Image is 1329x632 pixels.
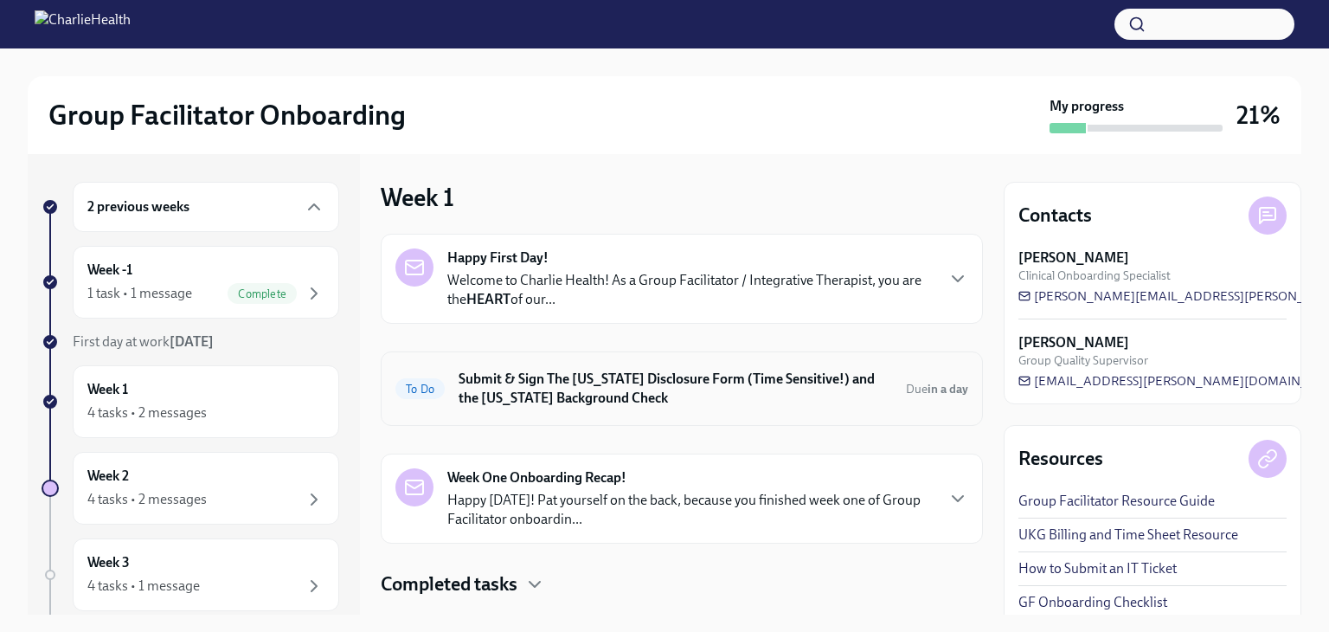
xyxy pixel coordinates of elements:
[906,382,968,397] span: Due
[395,366,968,411] a: To DoSubmit & Sign The [US_STATE] Disclosure Form (Time Sensitive!) and the [US_STATE] Background...
[87,467,129,486] h6: Week 2
[1018,352,1148,369] span: Group Quality Supervisor
[87,380,128,399] h6: Week 1
[170,333,214,350] strong: [DATE]
[395,383,445,396] span: To Do
[466,291,510,307] strong: HEART
[447,248,549,268] strong: Happy First Day!
[87,284,192,303] div: 1 task • 1 message
[1018,446,1103,472] h4: Resources
[447,271,934,309] p: Welcome to Charlie Health! As a Group Facilitator / Integrative Therapist, you are the of our...
[1050,97,1124,116] strong: My progress
[87,261,132,280] h6: Week -1
[447,468,626,487] strong: Week One Onboarding Recap!
[48,98,406,132] h2: Group Facilitator Onboarding
[1018,333,1129,352] strong: [PERSON_NAME]
[35,10,131,38] img: CharlieHealth
[42,365,339,438] a: Week 14 tasks • 2 messages
[1018,203,1092,229] h4: Contacts
[73,182,339,232] div: 2 previous weeks
[1018,559,1177,578] a: How to Submit an IT Ticket
[1018,268,1171,284] span: Clinical Onboarding Specialist
[1018,526,1238,545] a: UKG Billing and Time Sheet Resource
[381,571,983,597] div: Completed tasks
[459,370,892,408] h6: Submit & Sign The [US_STATE] Disclosure Form (Time Sensitive!) and the [US_STATE] Background Check
[1018,248,1129,268] strong: [PERSON_NAME]
[381,571,517,597] h4: Completed tasks
[928,382,968,397] strong: in a day
[87,577,200,596] div: 4 tasks • 1 message
[447,491,934,529] p: Happy [DATE]! Pat yourself on the back, because you finished week one of Group Facilitator onboar...
[87,490,207,509] div: 4 tasks • 2 messages
[87,197,189,216] h6: 2 previous weeks
[1018,593,1167,612] a: GF Onboarding Checklist
[42,332,339,351] a: First day at work[DATE]
[381,182,454,213] h3: Week 1
[87,553,130,572] h6: Week 3
[228,287,297,300] span: Complete
[87,403,207,422] div: 4 tasks • 2 messages
[1236,100,1281,131] h3: 21%
[42,246,339,319] a: Week -11 task • 1 messageComplete
[906,381,968,397] span: September 11th, 2025 10:00
[1018,492,1215,511] a: Group Facilitator Resource Guide
[42,538,339,611] a: Week 34 tasks • 1 message
[42,452,339,525] a: Week 24 tasks • 2 messages
[73,333,214,350] span: First day at work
